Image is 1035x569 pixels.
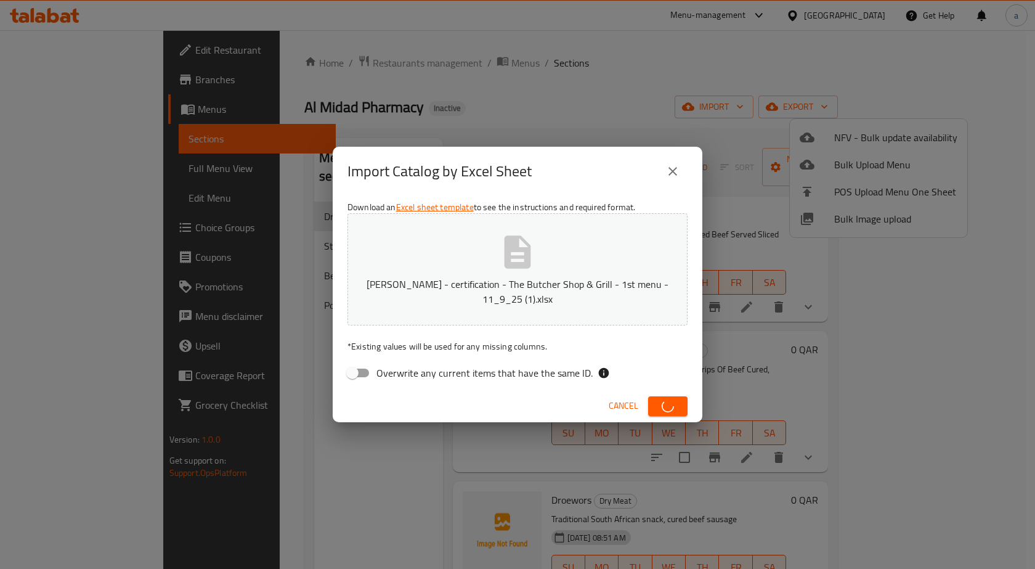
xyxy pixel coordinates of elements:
[347,213,688,325] button: [PERSON_NAME] - certification - The Butcher Shop & Grill - 1st menu - 11_9_25 (1).xlsx
[396,199,474,215] a: Excel sheet template
[333,196,702,390] div: Download an to see the instructions and required format.
[347,162,532,181] h2: Import Catalog by Excel Sheet
[347,340,688,353] p: Existing values will be used for any missing columns.
[609,398,638,414] span: Cancel
[604,395,643,417] button: Cancel
[598,367,610,379] svg: If the overwrite option isn't selected, then the items that match an existing ID will be ignored ...
[658,157,688,186] button: close
[376,366,593,380] span: Overwrite any current items that have the same ID.
[367,277,668,306] p: [PERSON_NAME] - certification - The Butcher Shop & Grill - 1st menu - 11_9_25 (1).xlsx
